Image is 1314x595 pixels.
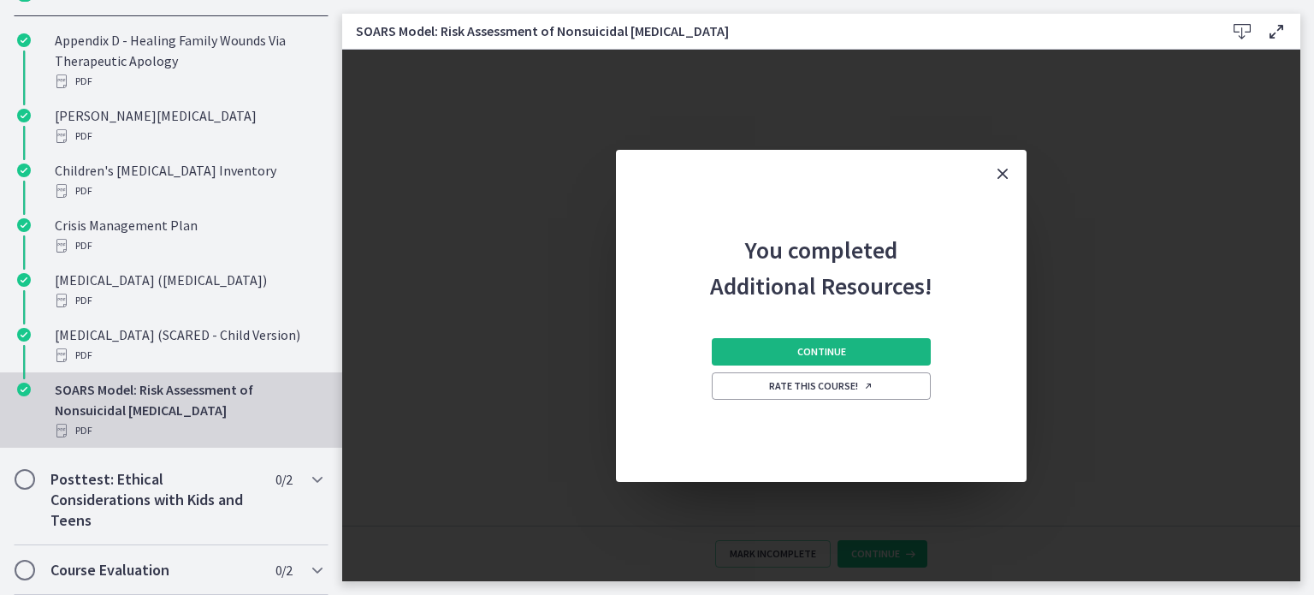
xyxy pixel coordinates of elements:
i: Completed [17,328,31,342]
div: [MEDICAL_DATA] (SCARED - Child Version) [55,324,322,366]
div: SOARS Model: Risk Assessment of Nonsuicidal [MEDICAL_DATA] [55,379,322,441]
button: Continue [712,338,931,366]
a: Rate this course! Opens in a new window [712,372,931,400]
i: Completed [17,33,31,47]
span: 0 / 2 [275,469,292,490]
h2: Posttest: Ethical Considerations with Kids and Teens [50,469,259,531]
div: PDF [55,235,322,256]
i: Completed [17,383,31,396]
div: PDF [55,181,322,201]
i: Completed [17,218,31,232]
div: PDF [55,71,322,92]
div: PDF [55,126,322,146]
div: Appendix D - Healing Family Wounds Via Therapeutic Apology [55,30,322,92]
div: [MEDICAL_DATA] ([MEDICAL_DATA]) [55,270,322,311]
h3: SOARS Model: Risk Assessment of Nonsuicidal [MEDICAL_DATA] [356,21,1198,41]
h2: Course Evaluation [50,560,259,580]
h2: You completed Additional Resources! [708,198,934,304]
i: Completed [17,109,31,122]
i: Opens in a new window [863,381,873,391]
div: [PERSON_NAME][MEDICAL_DATA] [55,105,322,146]
div: Children's [MEDICAL_DATA] Inventory [55,160,322,201]
i: Completed [17,273,31,287]
i: Completed [17,164,31,177]
div: Crisis Management Plan [55,215,322,256]
div: PDF [55,345,322,366]
div: PDF [55,290,322,311]
button: Close [979,150,1027,198]
span: Rate this course! [769,379,873,393]
div: PDF [55,420,322,441]
span: Continue [797,345,846,359]
span: 0 / 2 [275,560,292,580]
